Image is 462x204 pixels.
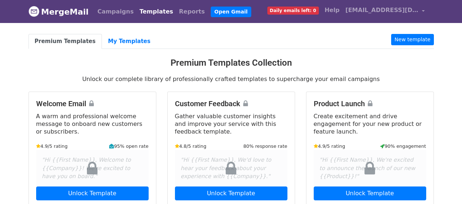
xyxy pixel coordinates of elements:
[137,4,176,19] a: Templates
[36,186,149,200] a: Unlock Template
[175,186,287,200] a: Unlock Template
[36,150,149,186] div: "Hi {{First Name}}, Welcome to {{Company}}! We're excited to have you on board."
[391,34,434,45] a: New template
[28,75,434,83] p: Unlock our complete library of professionally crafted templates to supercharge your email campaigns
[243,143,287,150] small: 80% response rate
[28,6,39,17] img: MergeMail logo
[211,7,251,17] a: Open Gmail
[175,150,287,186] div: "Hi {{First Name}}, We'd love to hear your feedback about your experience with {{Company}}."
[314,99,426,108] h4: Product Launch
[175,99,287,108] h4: Customer Feedback
[28,34,102,49] a: Premium Templates
[36,99,149,108] h4: Welcome Email
[175,112,287,135] p: Gather valuable customer insights and improve your service with this feedback template.
[102,34,157,49] a: My Templates
[345,6,419,15] span: [EMAIL_ADDRESS][DOMAIN_NAME]
[109,143,148,150] small: 95% open rate
[28,4,89,19] a: MergeMail
[175,143,207,150] small: 4.8/5 rating
[36,112,149,135] p: A warm and professional welcome message to onboard new customers or subscribers.
[176,4,208,19] a: Reports
[314,143,345,150] small: 4.9/5 rating
[343,3,428,20] a: [EMAIL_ADDRESS][DOMAIN_NAME]
[28,58,434,68] h3: Premium Templates Collection
[314,186,426,200] a: Unlock Template
[314,112,426,135] p: Create excitement and drive engagement for your new product or feature launch.
[380,143,426,150] small: 90% engagement
[264,3,322,18] a: Daily emails left: 0
[95,4,137,19] a: Campaigns
[267,7,319,15] span: Daily emails left: 0
[36,143,68,150] small: 4.9/5 rating
[314,150,426,186] div: "Hi {{First Name}}, We're excited to announce the launch of our new {{Product}}!"
[322,3,343,18] a: Help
